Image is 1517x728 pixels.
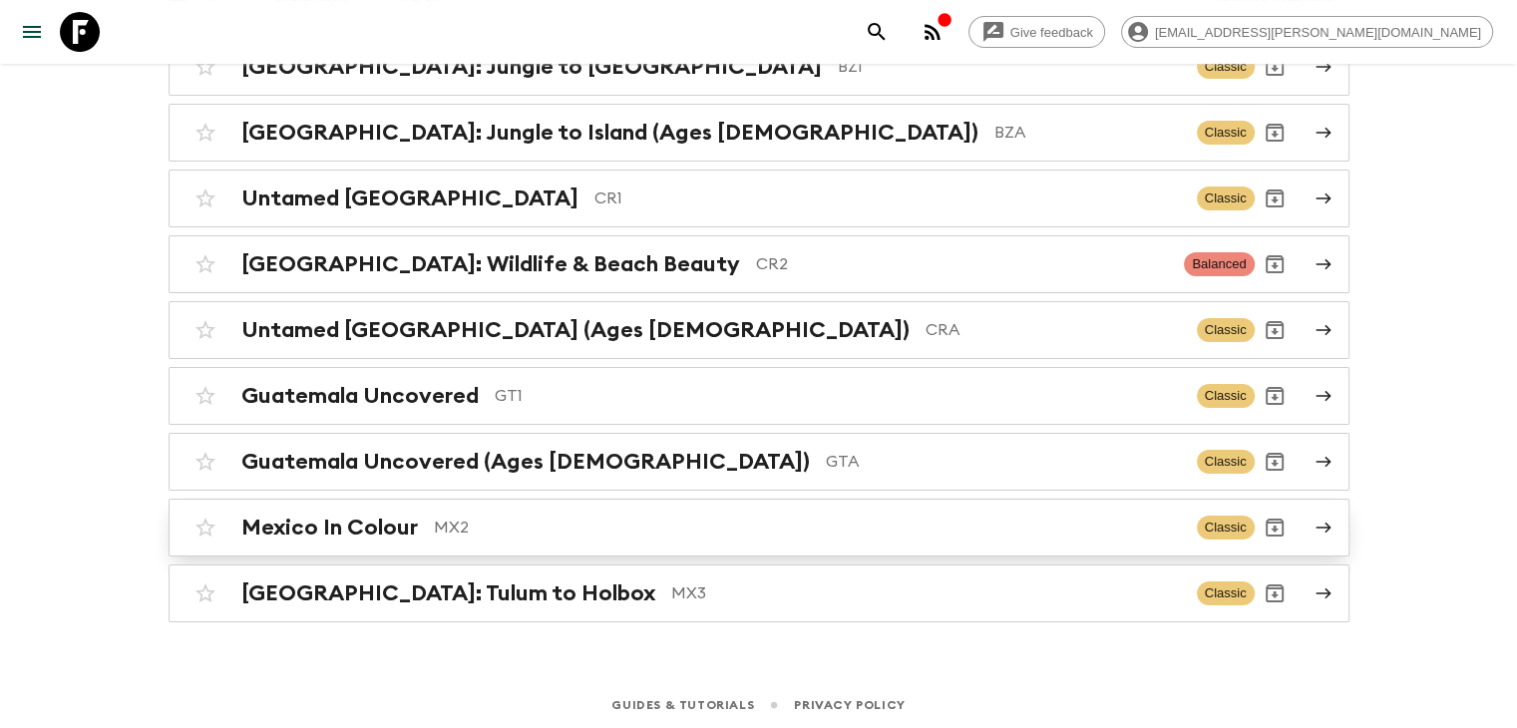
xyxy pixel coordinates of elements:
span: Classic [1197,581,1255,605]
a: Give feedback [968,16,1105,48]
p: CRA [926,318,1181,342]
button: Archive [1255,113,1295,153]
span: [EMAIL_ADDRESS][PERSON_NAME][DOMAIN_NAME] [1144,25,1492,40]
button: Archive [1255,442,1295,482]
p: BZ1 [838,55,1181,79]
p: BZA [994,121,1181,145]
span: Classic [1197,516,1255,540]
h2: [GEOGRAPHIC_DATA]: Wildlife & Beach Beauty [241,251,740,277]
h2: Untamed [GEOGRAPHIC_DATA] [241,185,578,211]
span: Classic [1197,384,1255,408]
p: GTA [826,450,1181,474]
p: GT1 [495,384,1181,408]
h2: Mexico In Colour [241,515,418,541]
a: Untamed [GEOGRAPHIC_DATA] (Ages [DEMOGRAPHIC_DATA])CRAClassicArchive [169,301,1349,359]
button: Archive [1255,508,1295,547]
button: search adventures [857,12,897,52]
button: Archive [1255,310,1295,350]
a: [GEOGRAPHIC_DATA]: Wildlife & Beach BeautyCR2BalancedArchive [169,235,1349,293]
a: Guatemala UncoveredGT1ClassicArchive [169,367,1349,425]
span: Classic [1197,318,1255,342]
span: Balanced [1184,252,1254,276]
span: Classic [1197,121,1255,145]
button: Archive [1255,244,1295,284]
a: Untamed [GEOGRAPHIC_DATA]CR1ClassicArchive [169,170,1349,227]
p: CR1 [594,186,1181,210]
button: Archive [1255,47,1295,87]
h2: Untamed [GEOGRAPHIC_DATA] (Ages [DEMOGRAPHIC_DATA]) [241,317,910,343]
h2: [GEOGRAPHIC_DATA]: Tulum to Holbox [241,580,655,606]
h2: Guatemala Uncovered [241,383,479,409]
button: Archive [1255,573,1295,613]
a: [GEOGRAPHIC_DATA]: Tulum to HolboxMX3ClassicArchive [169,564,1349,622]
button: Archive [1255,376,1295,416]
h2: [GEOGRAPHIC_DATA]: Jungle to [GEOGRAPHIC_DATA] [241,54,822,80]
a: [GEOGRAPHIC_DATA]: Jungle to Island (Ages [DEMOGRAPHIC_DATA])BZAClassicArchive [169,104,1349,162]
button: Archive [1255,179,1295,218]
div: [EMAIL_ADDRESS][PERSON_NAME][DOMAIN_NAME] [1121,16,1493,48]
button: menu [12,12,52,52]
a: [GEOGRAPHIC_DATA]: Jungle to [GEOGRAPHIC_DATA]BZ1ClassicArchive [169,38,1349,96]
span: Classic [1197,55,1255,79]
span: Give feedback [999,25,1104,40]
span: Classic [1197,186,1255,210]
h2: [GEOGRAPHIC_DATA]: Jungle to Island (Ages [DEMOGRAPHIC_DATA]) [241,120,978,146]
p: MX2 [434,516,1181,540]
p: MX3 [671,581,1181,605]
p: CR2 [756,252,1169,276]
a: Guatemala Uncovered (Ages [DEMOGRAPHIC_DATA])GTAClassicArchive [169,433,1349,491]
a: Privacy Policy [794,694,905,716]
h2: Guatemala Uncovered (Ages [DEMOGRAPHIC_DATA]) [241,449,810,475]
a: Guides & Tutorials [611,694,754,716]
span: Classic [1197,450,1255,474]
a: Mexico In ColourMX2ClassicArchive [169,499,1349,556]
